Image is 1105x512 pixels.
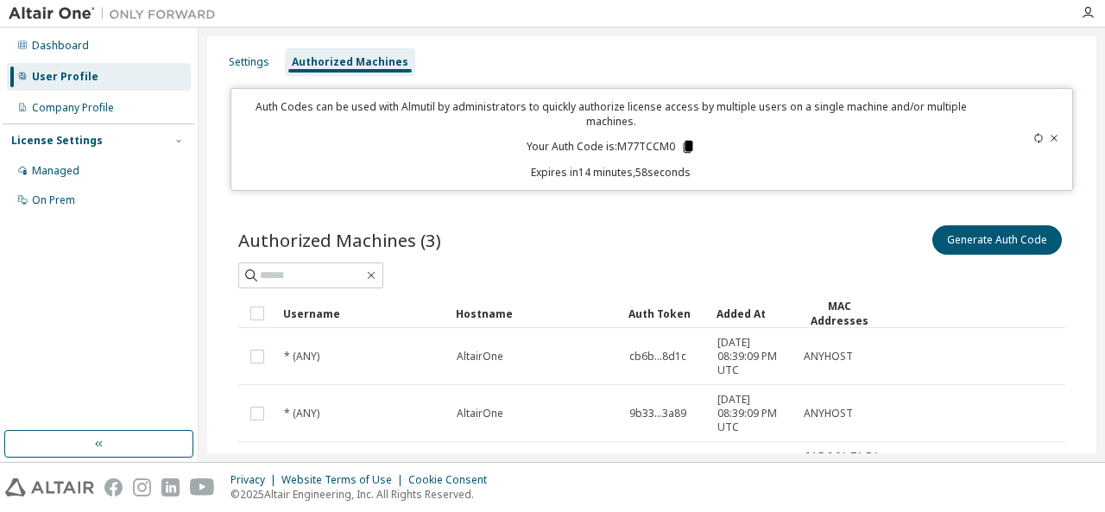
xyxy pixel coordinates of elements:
[284,407,319,420] span: * (ANY)
[932,225,1062,255] button: Generate Auth Code
[717,300,789,327] div: Added At
[456,300,615,327] div: Hostname
[803,299,875,328] div: MAC Addresses
[242,165,980,180] p: Expires in 14 minutes, 58 seconds
[629,407,686,420] span: 9b33...3a89
[9,5,224,22] img: Altair One
[32,164,79,178] div: Managed
[284,350,319,363] span: * (ANY)
[408,473,497,487] div: Cookie Consent
[230,473,281,487] div: Privacy
[283,300,442,327] div: Username
[281,473,408,487] div: Website Terms of Use
[32,39,89,53] div: Dashboard
[161,478,180,496] img: linkedin.svg
[717,393,788,434] span: [DATE] 08:39:09 PM UTC
[457,407,503,420] span: AltairOne
[629,350,686,363] span: cb6b...8d1c
[5,478,94,496] img: altair_logo.svg
[527,139,696,155] p: Your Auth Code is: M77TCCM0
[32,70,98,84] div: User Profile
[292,55,408,69] div: Authorized Machines
[133,478,151,496] img: instagram.svg
[11,134,103,148] div: License Settings
[190,478,215,496] img: youtube.svg
[804,407,853,420] span: ANYHOST
[717,336,788,377] span: [DATE] 08:39:09 PM UTC
[32,101,114,115] div: Company Profile
[238,228,441,252] span: Authorized Machines (3)
[242,99,980,129] p: Auth Codes can be used with Almutil by administrators to quickly authorize license access by mult...
[104,478,123,496] img: facebook.svg
[229,55,269,69] div: Settings
[457,350,503,363] span: AltairOne
[230,487,497,502] p: © 2025 Altair Engineering, Inc. All Rights Reserved.
[804,350,853,363] span: ANYHOST
[32,193,75,207] div: On Prem
[628,300,703,327] div: Auth Token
